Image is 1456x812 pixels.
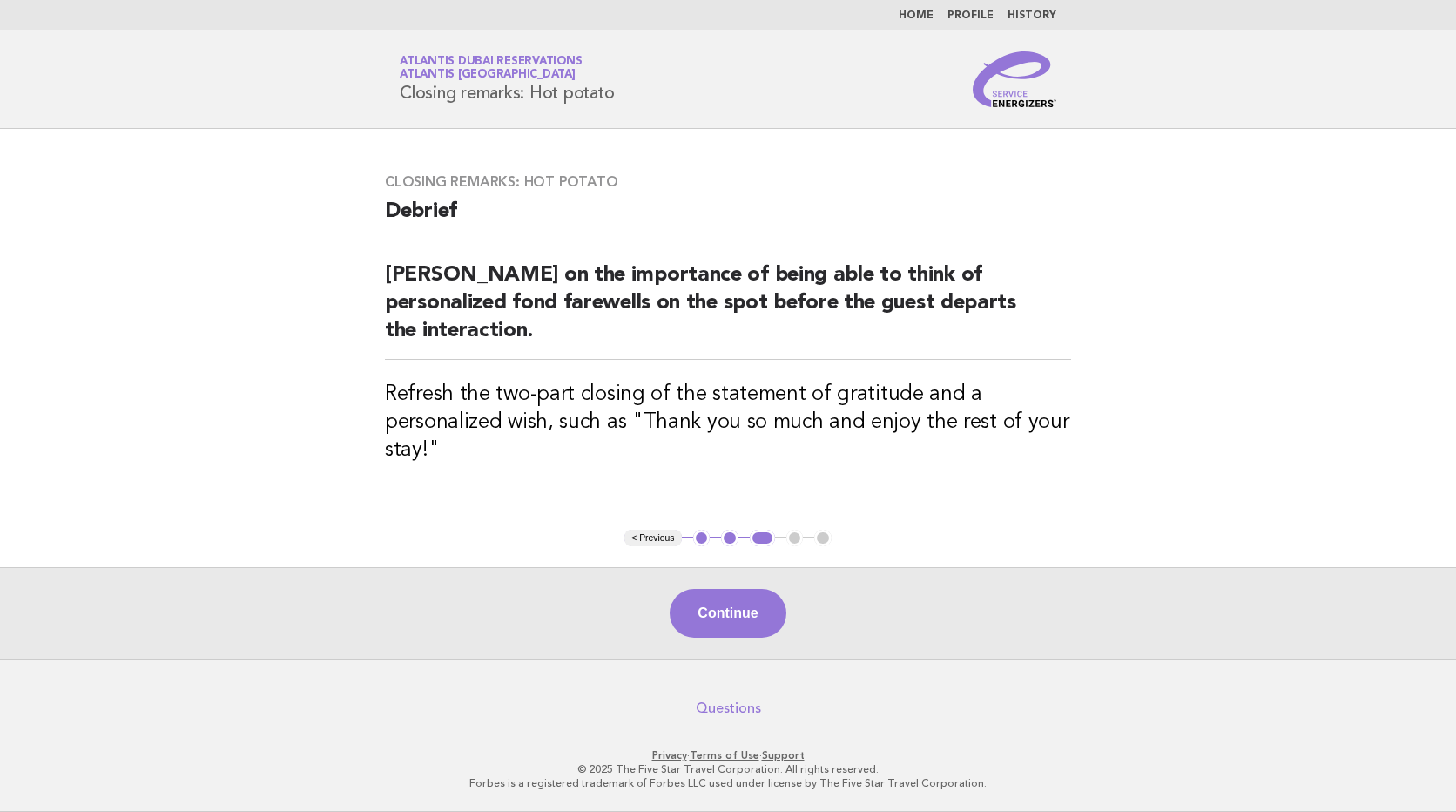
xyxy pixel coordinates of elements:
a: Terms of Use [690,749,759,761]
img: Service Energizers [973,51,1056,107]
button: 2 [721,530,738,547]
h2: [PERSON_NAME] on the importance of being able to think of personalized fond farewells on the spot... [385,261,1071,360]
a: History [1008,10,1056,21]
span: Atlantis [GEOGRAPHIC_DATA] [400,70,576,81]
a: Home [899,10,934,21]
p: © 2025 The Five Star Travel Corporation. All rights reserved. [195,762,1261,776]
h3: Refresh the two-part closing of the statement of gratitude and a personalized wish, such as "Than... [385,381,1071,464]
h1: Closing remarks: Hot potato [400,57,614,102]
h2: Debrief [385,198,1071,240]
h3: Closing remarks: Hot potato [385,173,1071,191]
a: Questions [696,700,761,717]
a: Profile [947,10,994,21]
button: 1 [693,530,711,547]
button: < Previous [624,530,681,547]
button: 3 [750,530,775,547]
p: · · [195,748,1261,762]
a: Privacy [652,749,687,761]
p: Forbes is a registered trademark of Forbes LLC used under license by The Five Star Travel Corpora... [195,776,1261,790]
a: Support [762,749,805,761]
a: Atlantis Dubai ReservationsAtlantis [GEOGRAPHIC_DATA] [400,56,582,80]
button: Continue [670,589,785,638]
